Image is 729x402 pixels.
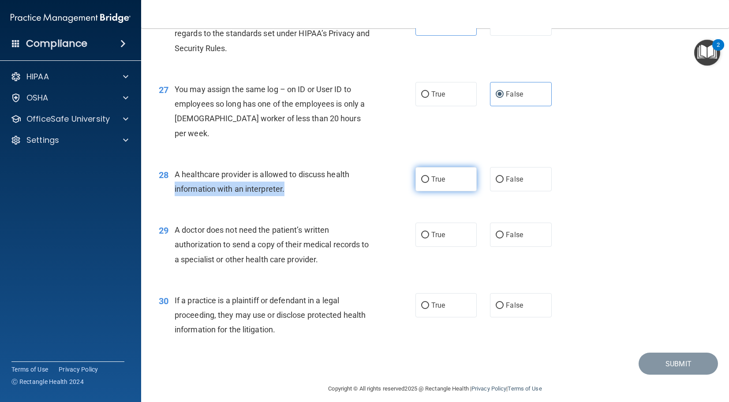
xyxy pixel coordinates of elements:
[496,302,504,309] input: False
[26,37,87,50] h4: Compliance
[508,385,542,392] a: Terms of Use
[431,175,445,183] span: True
[506,90,523,98] span: False
[506,175,523,183] span: False
[175,225,369,264] span: A doctor does not need the patient’s written authorization to send a copy of their medical record...
[421,232,429,238] input: True
[11,365,48,374] a: Terms of Use
[471,385,506,392] a: Privacy Policy
[496,232,504,238] input: False
[506,301,523,309] span: False
[26,71,49,82] p: HIPAA
[576,339,718,375] iframe: Drift Widget Chat Controller
[421,302,429,309] input: True
[11,114,128,124] a: OfficeSafe University
[694,40,720,66] button: Open Resource Center, 2 new notifications
[11,9,131,27] img: PMB logo
[159,296,168,306] span: 30
[496,176,504,183] input: False
[717,45,720,56] div: 2
[506,231,523,239] span: False
[26,114,110,124] p: OfficeSafe University
[26,135,59,145] p: Settings
[175,85,365,138] span: You may assign the same log – on ID or User ID to employees so long has one of the employees is o...
[496,91,504,98] input: False
[175,170,349,194] span: A healthcare provider is allowed to discuss health information with an interpreter.
[11,93,128,103] a: OSHA
[431,231,445,239] span: True
[159,170,168,180] span: 28
[159,85,168,95] span: 27
[11,377,84,386] span: Ⓒ Rectangle Health 2024
[421,91,429,98] input: True
[11,71,128,82] a: HIPAA
[175,14,370,52] span: Practices are required to “certify” their compliance with regards to the standards set under HIPA...
[59,365,98,374] a: Privacy Policy
[421,176,429,183] input: True
[175,296,366,334] span: If a practice is a plaintiff or defendant in a legal proceeding, they may use or disclose protect...
[431,90,445,98] span: True
[431,301,445,309] span: True
[159,225,168,236] span: 29
[11,135,128,145] a: Settings
[26,93,49,103] p: OSHA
